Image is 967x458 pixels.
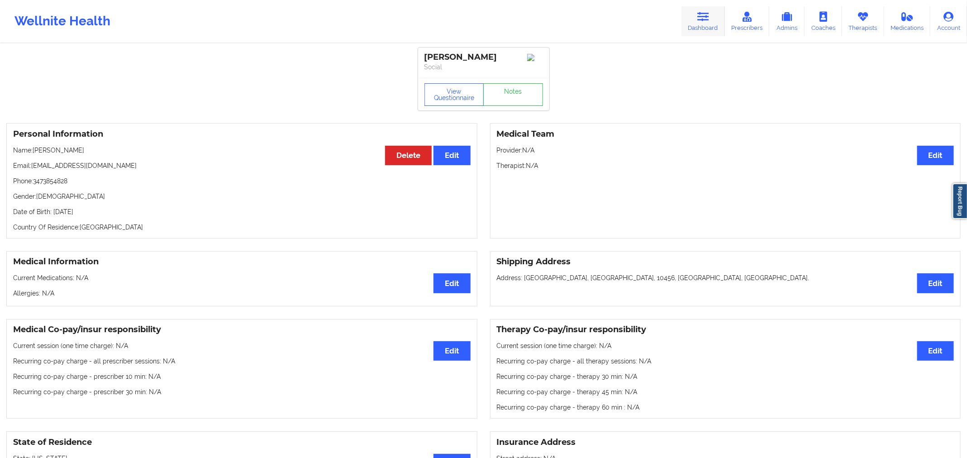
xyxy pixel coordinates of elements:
p: Therapist: N/A [497,161,954,170]
p: Current session (one time charge): N/A [497,341,954,350]
p: Recurring co-pay charge - all prescriber sessions : N/A [13,357,471,366]
button: Edit [433,273,470,293]
h3: Medical Information [13,257,471,267]
p: Country Of Residence: [GEOGRAPHIC_DATA] [13,223,471,232]
h3: Medical Co-pay/insur responsibility [13,324,471,335]
h3: State of Residence [13,437,471,448]
div: [PERSON_NAME] [424,52,543,62]
p: Current Medications: N/A [13,273,471,282]
h3: Personal Information [13,129,471,139]
a: Medications [884,6,931,36]
button: Delete [385,146,432,165]
p: Current session (one time charge): N/A [13,341,471,350]
button: Edit [433,341,470,361]
p: Recurring co-pay charge - all therapy sessions : N/A [497,357,954,366]
img: Image%2Fplaceholer-image.png [527,54,543,61]
a: Dashboard [681,6,725,36]
p: Email: [EMAIL_ADDRESS][DOMAIN_NAME] [13,161,471,170]
button: Edit [917,146,954,165]
button: Edit [917,273,954,293]
a: Account [930,6,967,36]
a: Notes [483,83,543,106]
button: View Questionnaire [424,83,484,106]
h3: Shipping Address [497,257,954,267]
button: Edit [433,146,470,165]
h3: Therapy Co-pay/insur responsibility [497,324,954,335]
h3: Medical Team [497,129,954,139]
p: Recurring co-pay charge - therapy 45 min : N/A [497,387,954,396]
p: Recurring co-pay charge - prescriber 10 min : N/A [13,372,471,381]
p: Recurring co-pay charge - prescriber 30 min : N/A [13,387,471,396]
p: Provider: N/A [497,146,954,155]
p: Allergies: N/A [13,289,471,298]
p: Recurring co-pay charge - therapy 60 min : N/A [497,403,954,412]
p: Recurring co-pay charge - therapy 30 min : N/A [497,372,954,381]
a: Prescribers [725,6,770,36]
a: Therapists [842,6,884,36]
a: Admins [769,6,805,36]
a: Coaches [805,6,842,36]
h3: Insurance Address [497,437,954,448]
p: Gender: [DEMOGRAPHIC_DATA] [13,192,471,201]
p: Phone: 3473854828 [13,177,471,186]
p: Address: [GEOGRAPHIC_DATA], [GEOGRAPHIC_DATA], 10456, [GEOGRAPHIC_DATA], [GEOGRAPHIC_DATA]. [497,273,954,282]
p: Date of Birth: [DATE] [13,207,471,216]
p: Name: [PERSON_NAME] [13,146,471,155]
button: Edit [917,341,954,361]
p: Social [424,62,543,72]
a: Report Bug [953,183,967,219]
